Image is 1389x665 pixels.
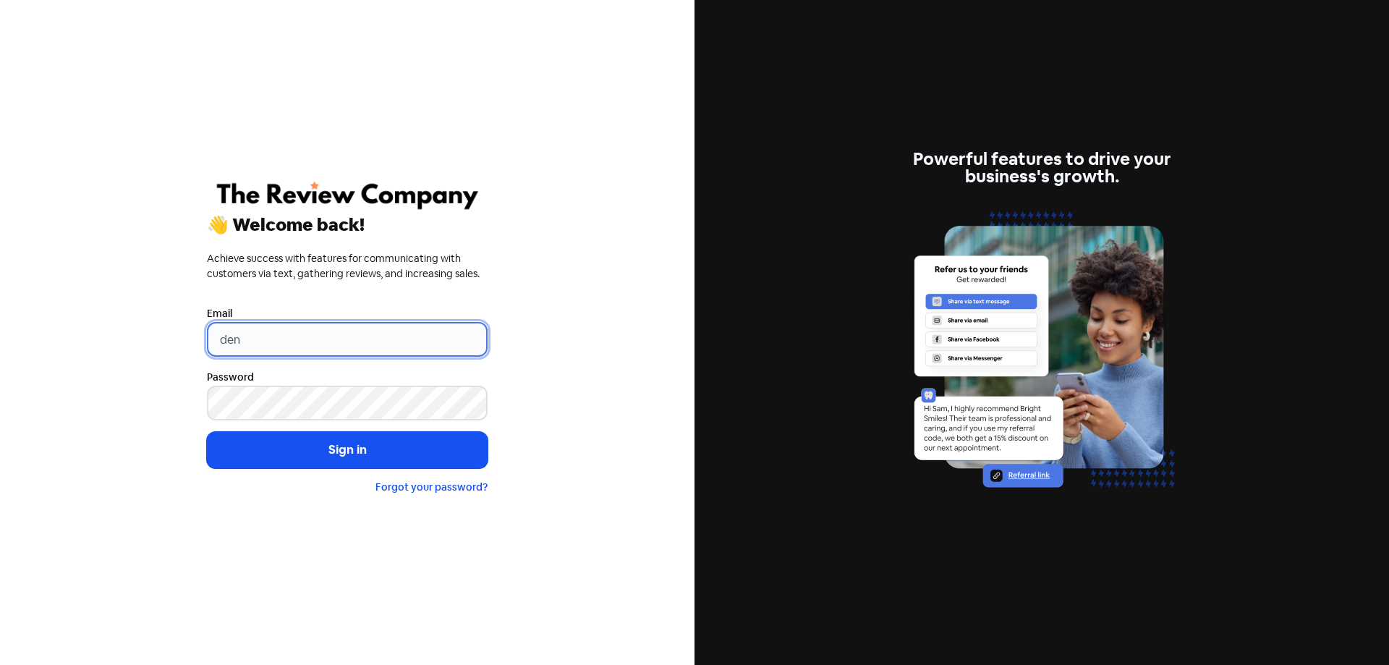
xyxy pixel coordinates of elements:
a: Forgot your password? [375,480,488,494]
img: referrals [901,203,1182,514]
label: Email [207,306,232,321]
div: Achieve success with features for communicating with customers via text, gathering reviews, and i... [207,251,488,281]
div: Powerful features to drive your business's growth. [901,151,1182,185]
input: Enter your email address... [207,322,488,357]
button: Sign in [207,432,488,468]
div: 👋 Welcome back! [207,216,488,234]
label: Password [207,370,254,385]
